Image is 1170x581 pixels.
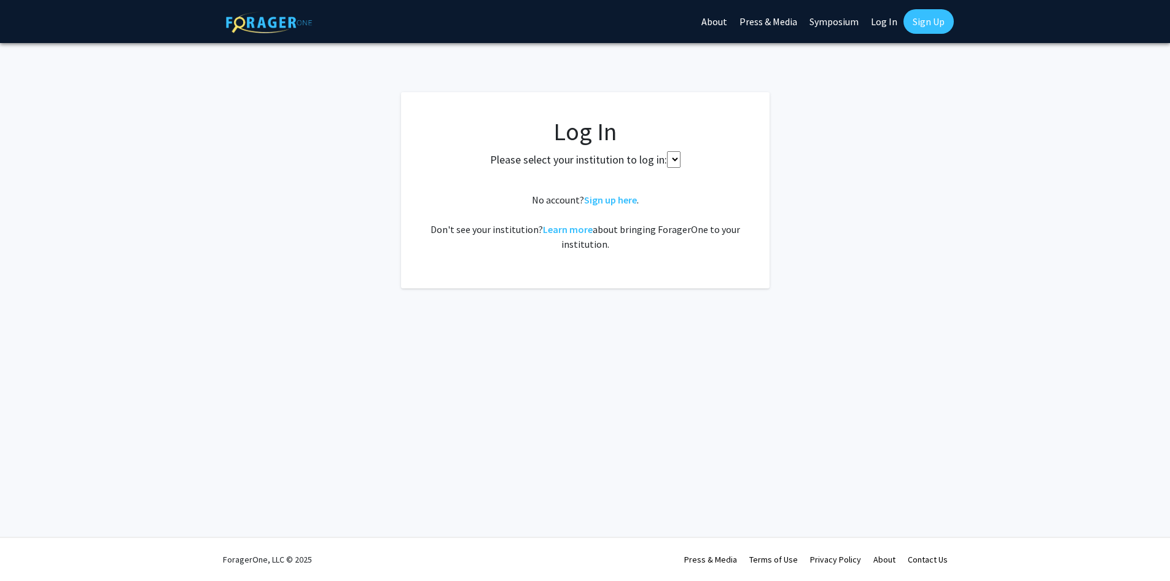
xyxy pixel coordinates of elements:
a: Sign Up [903,9,954,34]
a: Sign up here [584,194,637,206]
a: About [873,554,895,565]
a: Press & Media [684,554,737,565]
div: No account? . Don't see your institution? about bringing ForagerOne to your institution. [426,192,745,251]
a: Terms of Use [749,554,798,565]
h1: Log In [426,117,745,146]
a: Contact Us [908,554,948,565]
label: Please select your institution to log in: [490,151,667,168]
img: ForagerOne Logo [226,12,312,33]
a: Learn more about bringing ForagerOne to your institution [543,223,593,235]
a: Privacy Policy [810,554,861,565]
div: ForagerOne, LLC © 2025 [223,538,312,581]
